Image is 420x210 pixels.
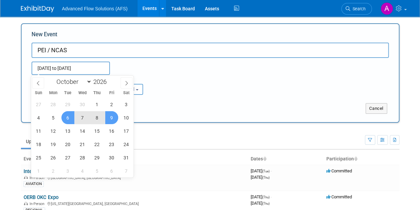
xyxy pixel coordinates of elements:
th: Dates [248,153,324,165]
span: September 30, 2026 [76,98,89,111]
button: Cancel [366,103,387,114]
span: October 18, 2026 [32,138,45,151]
a: OERB OKC Expo [24,194,58,200]
span: September 28, 2026 [47,98,60,111]
div: [GEOGRAPHIC_DATA], [GEOGRAPHIC_DATA] [24,175,245,180]
input: Start Date - End Date [32,62,110,75]
span: October 28, 2026 [76,151,89,164]
span: October 19, 2026 [47,138,60,151]
span: [DATE] [251,175,270,180]
span: October 4, 2026 [32,111,45,124]
span: (Thu) [262,176,270,179]
span: Committed [326,168,352,173]
img: In-Person Event [24,202,28,205]
span: Thu [90,91,104,95]
span: October 20, 2026 [61,138,74,151]
input: Year [92,78,112,86]
img: Alyson Makin [380,2,393,15]
span: November 1, 2026 [32,164,45,177]
a: Sort by Start Date [263,156,266,161]
span: October 16, 2026 [105,124,118,137]
div: Participation: [98,75,154,84]
span: October 25, 2026 [32,151,45,164]
span: Tue [60,91,75,95]
span: October 3, 2026 [120,98,133,111]
span: October 10, 2026 [120,111,133,124]
div: [US_STATE][GEOGRAPHIC_DATA], [GEOGRAPHIC_DATA] [24,201,245,206]
span: Sun [31,91,46,95]
span: October 27, 2026 [61,151,74,164]
img: ExhibitDay [21,6,54,12]
span: Mon [46,91,60,95]
a: Upcoming13 [21,135,60,148]
span: September 27, 2026 [32,98,45,111]
span: October 2, 2026 [105,98,118,111]
span: November 7, 2026 [120,164,133,177]
span: - [271,168,272,173]
div: Attendance / Format: [32,75,88,84]
th: Event [21,153,248,165]
span: October 29, 2026 [91,151,104,164]
span: October 8, 2026 [91,111,104,124]
div: AVIATION [24,181,44,187]
span: November 2, 2026 [47,164,60,177]
span: - [271,194,272,199]
span: October 14, 2026 [76,124,89,137]
span: October 30, 2026 [105,151,118,164]
span: October 17, 2026 [120,124,133,137]
a: Inter Airport [GEOGRAPHIC_DATA] 2025 - Aviation [24,168,133,174]
span: October 12, 2026 [47,124,60,137]
th: Participation [324,153,399,165]
span: October 24, 2026 [120,138,133,151]
span: October 23, 2026 [105,138,118,151]
span: [DATE] [251,194,272,199]
span: Fri [104,91,119,95]
span: Advanced Flow Solutions (AFS) [62,6,128,11]
span: November 5, 2026 [91,164,104,177]
span: October 9, 2026 [105,111,118,124]
img: In-Person Event [24,176,28,179]
span: (Thu) [262,195,270,199]
span: October 31, 2026 [120,151,133,164]
span: October 6, 2026 [61,111,74,124]
span: October 13, 2026 [61,124,74,137]
span: November 6, 2026 [105,164,118,177]
select: Month [53,78,92,86]
span: October 7, 2026 [76,111,89,124]
span: [DATE] [251,201,270,206]
span: October 26, 2026 [47,151,60,164]
span: September 29, 2026 [61,98,74,111]
span: In-Person [30,202,46,206]
span: Wed [75,91,90,95]
span: October 22, 2026 [91,138,104,151]
a: Sort by Participation Type [354,156,357,161]
input: Name of Trade Show / Conference [32,43,389,58]
span: November 3, 2026 [61,164,74,177]
a: Search [341,3,372,15]
span: October 11, 2026 [32,124,45,137]
span: Sat [119,91,133,95]
span: October 5, 2026 [47,111,60,124]
span: October 21, 2026 [76,138,89,151]
span: Committed [326,194,352,199]
span: Search [350,6,366,11]
span: [DATE] [251,168,272,173]
span: (Tue) [262,169,270,173]
span: (Thu) [262,202,270,205]
span: November 4, 2026 [76,164,89,177]
span: In-Person [30,176,46,180]
label: New Event [32,31,57,41]
span: October 15, 2026 [91,124,104,137]
span: October 1, 2026 [91,98,104,111]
